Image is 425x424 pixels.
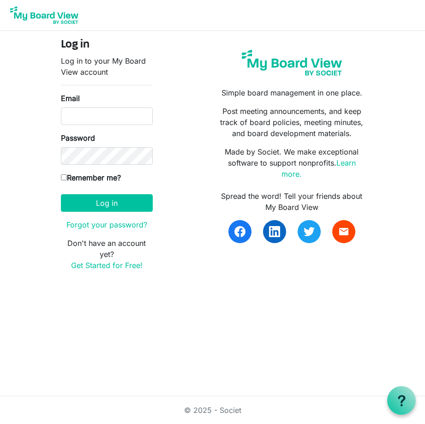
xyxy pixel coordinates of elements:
[61,38,153,52] h4: Log in
[219,106,364,139] p: Post meeting announcements, and keep track of board policies, meeting minutes, and board developm...
[219,191,364,213] div: Spread the word! Tell your friends about My Board View
[338,226,349,237] span: email
[71,261,143,270] a: Get Started for Free!
[219,146,364,179] p: Made by Societ. We make exceptional software to support nonprofits.
[184,406,241,415] a: © 2025 - Societ
[332,220,355,243] a: email
[238,46,347,80] img: my-board-view-societ.svg
[61,93,80,104] label: Email
[61,194,153,212] button: Log in
[219,87,364,98] p: Simple board management in one place.
[61,55,153,78] p: Log in to your My Board View account
[61,174,67,180] input: Remember me?
[61,238,153,271] p: Don't have an account yet?
[269,226,280,237] img: linkedin.svg
[61,172,121,183] label: Remember me?
[281,158,356,179] a: Learn more.
[66,220,147,229] a: Forgot your password?
[61,132,95,143] label: Password
[7,4,81,27] img: My Board View Logo
[234,226,245,237] img: facebook.svg
[304,226,315,237] img: twitter.svg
